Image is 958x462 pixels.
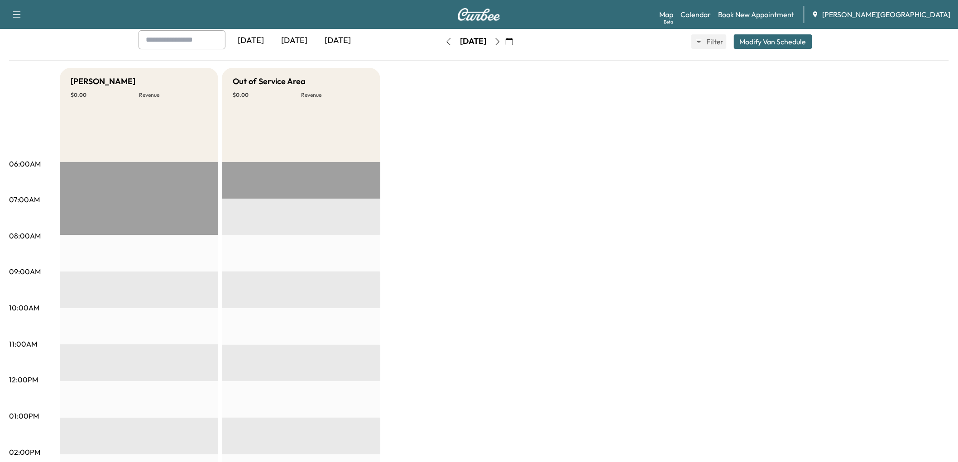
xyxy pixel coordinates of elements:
span: Filter [706,36,723,47]
button: Modify Van Schedule [734,34,812,49]
img: Curbee Logo [457,8,501,21]
a: MapBeta [659,9,673,20]
p: 09:00AM [9,266,41,277]
button: Filter [691,34,727,49]
p: $ 0.00 [71,91,139,99]
p: 10:00AM [9,302,39,313]
a: Book New Appointment [718,9,795,20]
p: 08:00AM [9,230,41,241]
div: [DATE] [273,30,316,51]
h5: Out of Service Area [233,75,306,88]
p: 02:00PM [9,447,40,457]
div: [DATE] [460,36,486,47]
div: [DATE] [316,30,359,51]
p: 07:00AM [9,194,40,205]
div: Beta [664,19,673,25]
h5: [PERSON_NAME] [71,75,135,88]
a: Calendar [680,9,711,20]
p: Revenue [139,91,207,99]
p: 06:00AM [9,158,41,169]
p: Revenue [301,91,369,99]
p: 12:00PM [9,374,38,385]
span: [PERSON_NAME][GEOGRAPHIC_DATA] [823,9,951,20]
p: 01:00PM [9,410,39,421]
div: [DATE] [229,30,273,51]
p: 11:00AM [9,338,37,349]
p: $ 0.00 [233,91,301,99]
